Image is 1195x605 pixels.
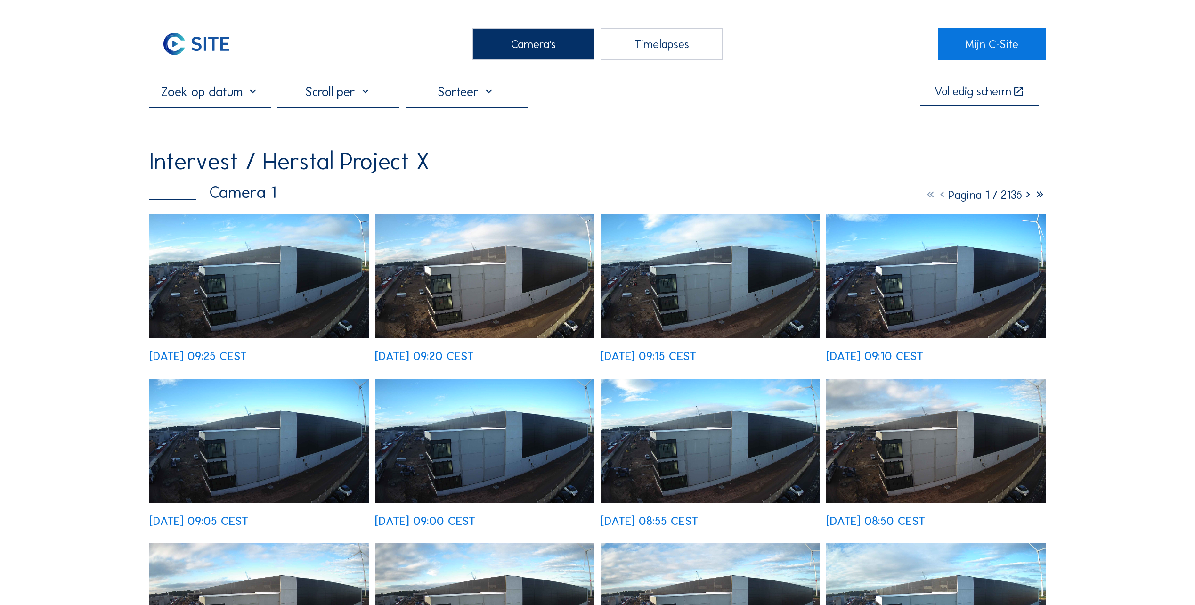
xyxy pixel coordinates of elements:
a: Mijn C-Site [938,28,1046,60]
img: image_53432652 [375,214,594,338]
div: [DATE] 09:25 CEST [149,350,247,362]
div: Camera's [472,28,594,60]
img: C-SITE Logo [149,28,243,60]
span: Pagina 1 / 2135 [948,188,1022,202]
div: [DATE] 08:50 CEST [826,515,925,527]
img: image_53432300 [149,379,369,503]
div: [DATE] 09:00 CEST [375,515,475,527]
div: Volledig scherm [935,85,1011,98]
div: [DATE] 09:10 CEST [826,350,923,362]
img: image_53432363 [826,214,1046,338]
div: Camera 1 [149,184,276,201]
img: image_53432818 [149,214,369,338]
div: [DATE] 09:20 CEST [375,350,474,362]
img: image_53432503 [601,214,820,338]
input: Zoek op datum 󰅀 [149,84,271,99]
img: image_53431992 [601,379,820,503]
img: image_53431851 [826,379,1046,503]
div: [DATE] 08:55 CEST [601,515,698,527]
div: Timelapses [601,28,723,60]
img: image_53432155 [375,379,594,503]
div: Intervest / Herstal Project X [149,149,429,173]
div: [DATE] 09:05 CEST [149,515,248,527]
div: [DATE] 09:15 CEST [601,350,696,362]
a: C-SITE Logo [149,28,257,60]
